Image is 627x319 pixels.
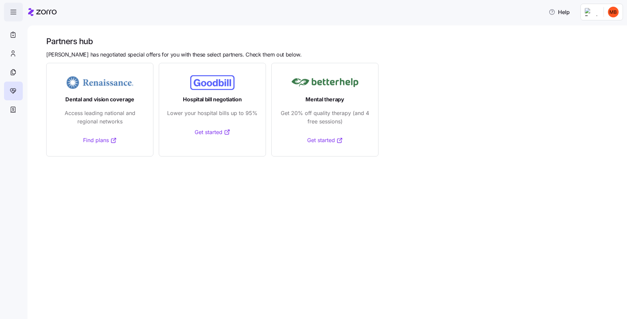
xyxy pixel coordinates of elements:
span: Mental therapy [305,95,344,104]
span: [PERSON_NAME] has negotiated special offers for you with these select partners. Check them out be... [46,50,302,59]
span: Lower your hospital bills up to 95% [167,109,258,117]
span: Hospital bill negotiation [183,95,241,104]
a: Find plans [83,136,117,144]
img: Employer logo [585,8,598,16]
a: Get started [195,128,230,136]
h1: Partners hub [46,36,618,46]
span: Get 20% off quality therapy (and 4 free sessions) [280,109,370,126]
span: Help [549,8,570,16]
a: Get started [307,136,343,144]
button: Help [543,5,575,19]
span: Access leading national and regional networks [55,109,145,126]
span: Dental and vision coverage [65,95,134,104]
img: 3b82cad92a91a1861dc40195b0495159 [608,7,619,17]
